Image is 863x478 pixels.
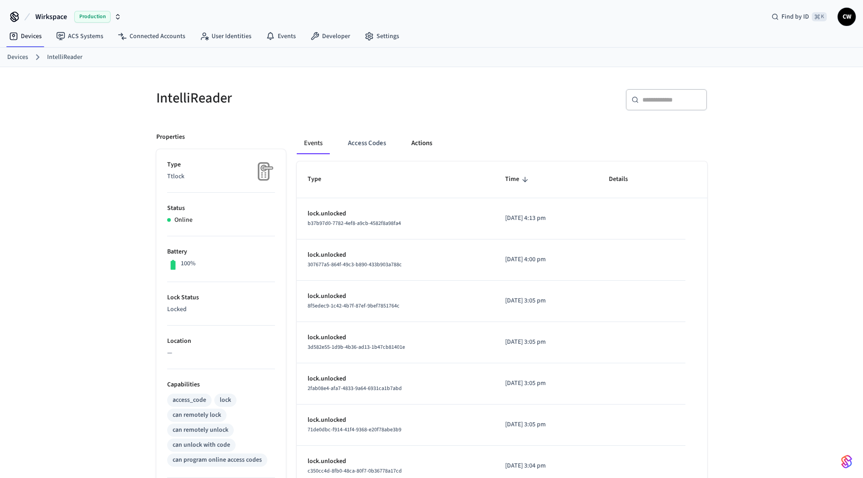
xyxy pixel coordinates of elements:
a: Connected Accounts [111,28,193,44]
button: Access Codes [341,132,393,154]
a: Developer [303,28,357,44]
button: Actions [404,132,439,154]
div: Find by ID⌘ K [764,9,834,25]
p: Properties [156,132,185,142]
div: can unlock with code [173,440,230,450]
a: User Identities [193,28,259,44]
img: SeamLogoGradient.69752ec5.svg [841,454,852,469]
span: b37b97d0-7782-4ef8-a9cb-4582f8a98fa4 [308,219,401,227]
a: IntelliReader [47,53,82,62]
p: 100% [181,259,196,268]
p: [DATE] 3:05 pm [505,420,587,429]
button: Events [297,132,330,154]
p: [DATE] 3:05 pm [505,296,587,306]
p: Type [167,160,275,170]
span: 2fab08e4-afa7-4833-9a64-6931ca1b7abd [308,385,402,392]
div: can remotely lock [173,410,221,420]
p: [DATE] 3:05 pm [505,337,587,347]
p: lock.unlocked [308,415,483,425]
span: 3d582e55-1d9b-4b36-ad13-1b47cb81401e [308,343,405,351]
p: lock.unlocked [308,333,483,342]
p: lock.unlocked [308,292,483,301]
p: Locked [167,305,275,314]
img: Placeholder Lock Image [252,160,275,183]
div: can program online access codes [173,455,262,465]
p: Online [174,215,193,225]
span: Wirkspace [35,11,67,22]
span: c350cc4d-8fb0-48ca-80f7-0b36778a17cd [308,467,402,475]
span: ⌘ K [812,12,827,21]
span: CW [839,9,855,25]
span: Production [74,11,111,23]
button: CW [838,8,856,26]
span: Time [505,172,531,186]
p: Lock Status [167,293,275,302]
span: Details [609,172,640,186]
span: Find by ID [781,12,809,21]
span: Type [308,172,333,186]
p: lock.unlocked [308,250,483,260]
p: lock.unlocked [308,374,483,384]
h5: IntelliReader [156,89,426,107]
p: — [167,348,275,358]
p: Location [167,337,275,346]
p: [DATE] 4:13 pm [505,214,587,223]
a: Devices [7,53,28,62]
p: lock.unlocked [308,209,483,219]
p: [DATE] 3:04 pm [505,461,587,471]
a: ACS Systems [49,28,111,44]
div: access_code [173,395,206,405]
span: 8f5edec9-1c42-4b7f-87ef-9bef7851764c [308,302,400,310]
p: Battery [167,247,275,257]
div: ant example [297,132,707,154]
a: Events [259,28,303,44]
p: lock.unlocked [308,457,483,466]
div: lock [220,395,231,405]
p: [DATE] 3:05 pm [505,379,587,388]
p: Ttlock [167,172,275,181]
p: Capabilities [167,380,275,390]
span: 307677a5-864f-49c3-b890-433b903a788c [308,261,402,268]
p: Status [167,204,275,213]
a: Settings [357,28,406,44]
div: can remotely unlock [173,425,228,435]
span: 71de0dbc-f914-41f4-9368-e20f78abe3b9 [308,426,401,434]
p: [DATE] 4:00 pm [505,255,587,264]
a: Devices [2,28,49,44]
